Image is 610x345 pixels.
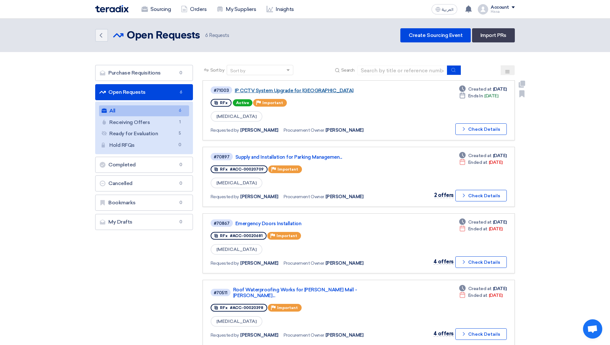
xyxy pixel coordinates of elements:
[455,328,507,340] button: Check Details
[459,285,507,292] div: [DATE]
[177,89,185,95] span: 6
[459,86,507,93] div: [DATE]
[468,219,492,226] span: Created at
[176,119,184,126] span: 1
[459,93,498,99] div: [DATE]
[459,292,503,299] div: [DATE]
[205,32,229,39] span: Requests
[459,152,507,159] div: [DATE]
[136,2,176,16] a: Sourcing
[233,287,394,298] a: Roof Waterproofing Works for [PERSON_NAME] Mall - [PERSON_NAME]...
[95,195,193,211] a: Bookmarks0
[468,285,492,292] span: Created at
[284,260,324,267] span: Procurement Owner
[177,219,185,225] span: 0
[468,159,487,166] span: Ended at
[459,219,507,226] div: [DATE]
[230,305,263,310] span: #ACC-00020398
[127,29,200,42] h2: Open Requests
[230,167,264,172] span: #ACC-00020709
[176,107,184,114] span: 6
[472,28,515,42] a: Import PRs
[240,193,278,200] span: [PERSON_NAME]
[211,316,262,327] span: [MEDICAL_DATA]
[211,332,239,339] span: Requested by
[211,244,262,255] span: [MEDICAL_DATA]
[211,193,239,200] span: Requested by
[235,221,396,226] a: Emergency Doors Installation
[235,154,396,160] a: Supply and Installation for Parking Managemen...
[210,67,224,74] span: Sort by
[95,84,193,100] a: Open Requests6
[99,140,189,151] a: Hold RFQs
[212,2,261,16] a: My Suppliers
[230,234,263,238] span: #ACC-00020681
[325,332,364,339] span: [PERSON_NAME]
[240,127,278,134] span: [PERSON_NAME]
[455,123,507,135] button: Check Details
[455,256,507,268] button: Check Details
[177,70,185,76] span: 0
[325,193,364,200] span: [PERSON_NAME]
[278,167,298,172] span: Important
[95,214,193,230] a: My Drafts0
[95,175,193,191] a: Cancelled0
[99,105,189,116] a: All
[240,332,278,339] span: [PERSON_NAME]
[341,67,355,74] span: Search
[583,319,602,339] a: Open chat
[211,127,239,134] span: Requested by
[284,127,324,134] span: Procurement Owner
[214,291,227,295] div: #70511
[220,305,228,310] span: RFx
[434,192,454,198] span: 2 offers
[357,66,447,75] input: Search by title or reference number
[468,152,492,159] span: Created at
[325,260,364,267] span: [PERSON_NAME]
[478,4,488,14] img: profile_test.png
[211,111,262,122] span: [MEDICAL_DATA]
[205,32,208,38] span: 6
[455,190,507,201] button: Check Details
[176,2,212,16] a: Orders
[214,155,230,159] div: #70897
[459,226,503,232] div: [DATE]
[433,331,454,337] span: 4 offers
[214,88,229,93] div: #71003
[176,142,184,148] span: 0
[235,88,396,93] a: IP CCTV System Upgrade for [GEOGRAPHIC_DATA]
[325,127,364,134] span: [PERSON_NAME]
[211,178,262,188] span: [MEDICAL_DATA]
[176,130,184,137] span: 5
[177,199,185,206] span: 0
[262,101,283,105] span: Important
[468,292,487,299] span: Ended at
[220,101,228,105] span: RFx
[432,4,457,14] button: العربية
[261,2,299,16] a: Insights
[214,221,230,226] div: #70867
[220,167,228,172] span: RFx
[240,260,278,267] span: [PERSON_NAME]
[177,180,185,187] span: 0
[468,226,487,232] span: Ended at
[230,67,245,74] div: Sort by
[284,332,324,339] span: Procurement Owner
[220,234,228,238] span: RFx
[99,117,189,128] a: Receiving Offers
[99,128,189,139] a: Ready for Evaluation
[95,157,193,173] a: Completed0
[277,234,297,238] span: Important
[233,99,252,106] span: Active
[95,65,193,81] a: Purchase Requisitions0
[468,86,492,93] span: Created at
[277,305,298,310] span: Important
[468,93,483,99] span: Ends In
[211,260,239,267] span: Requested by
[442,7,453,12] span: العربية
[284,193,324,200] span: Procurement Owner
[491,10,515,13] div: Hissa
[177,162,185,168] span: 0
[400,28,471,42] a: Create Sourcing Event
[95,5,129,13] img: Teradix logo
